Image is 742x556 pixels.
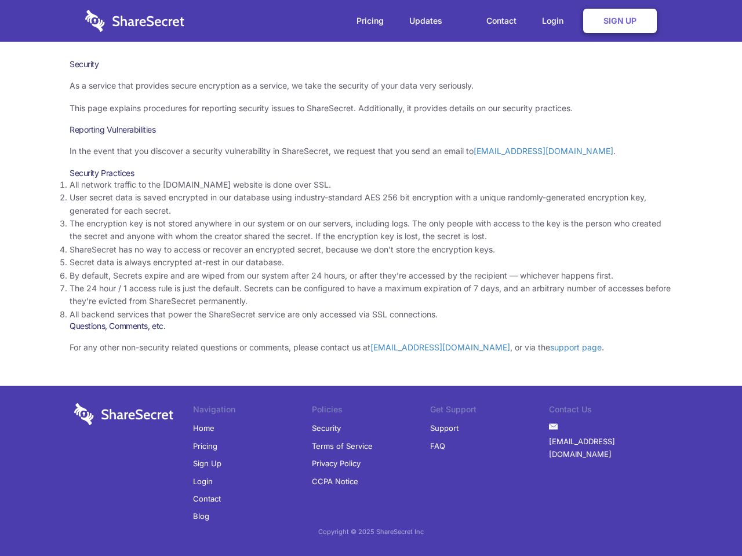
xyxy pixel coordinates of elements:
[345,3,395,39] a: Pricing
[70,191,672,217] li: User secret data is saved encrypted in our database using industry-standard AES 256 bit encryptio...
[70,102,672,115] p: This page explains procedures for reporting security issues to ShareSecret. Additionally, it prov...
[70,79,672,92] p: As a service that provides secure encryption as a service, we take the security of your data very...
[549,433,668,463] a: [EMAIL_ADDRESS][DOMAIN_NAME]
[70,308,672,321] li: All backend services that power the ShareSecret service are only accessed via SSL connections.
[70,178,672,191] li: All network traffic to the [DOMAIN_NAME] website is done over SSL.
[370,342,510,352] a: [EMAIL_ADDRESS][DOMAIN_NAME]
[70,59,672,69] h1: Security
[430,403,549,419] li: Get Support
[549,403,668,419] li: Contact Us
[70,256,672,269] li: Secret data is always encrypted at-rest in our database.
[312,473,358,490] a: CCPA Notice
[70,341,672,354] p: For any other non-security related questions or comments, please contact us at , or via the .
[70,168,672,178] h3: Security Practices
[70,243,672,256] li: ShareSecret has no way to access or recover an encrypted secret, because we don’t store the encry...
[312,403,431,419] li: Policies
[430,437,445,455] a: FAQ
[193,437,217,455] a: Pricing
[312,437,373,455] a: Terms of Service
[312,419,341,437] a: Security
[193,419,214,437] a: Home
[70,282,672,308] li: The 24 hour / 1 access rule is just the default. Secrets can be configured to have a maximum expi...
[430,419,459,437] a: Support
[193,507,209,525] a: Blog
[193,490,221,507] a: Contact
[70,125,672,135] h3: Reporting Vulnerabilities
[193,403,312,419] li: Navigation
[70,269,672,282] li: By default, Secrets expire and are wiped from our system after 24 hours, or after they’re accesse...
[85,10,184,32] img: logo-wordmark-white-trans-d4663122ce5f474addd5e946df7df03e33cb6a1c49d2221995e7729f52c070b2.svg
[474,146,613,156] a: [EMAIL_ADDRESS][DOMAIN_NAME]
[550,342,602,352] a: support page
[583,9,657,33] a: Sign Up
[70,145,672,158] p: In the event that you discover a security vulnerability in ShareSecret, we request that you send ...
[193,455,221,472] a: Sign Up
[74,403,173,425] img: logo-wordmark-white-trans-d4663122ce5f474addd5e946df7df03e33cb6a1c49d2221995e7729f52c070b2.svg
[530,3,581,39] a: Login
[70,321,672,331] h3: Questions, Comments, etc.
[70,217,672,243] li: The encryption key is not stored anywhere in our system or on our servers, including logs. The on...
[193,473,213,490] a: Login
[475,3,528,39] a: Contact
[312,455,361,472] a: Privacy Policy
